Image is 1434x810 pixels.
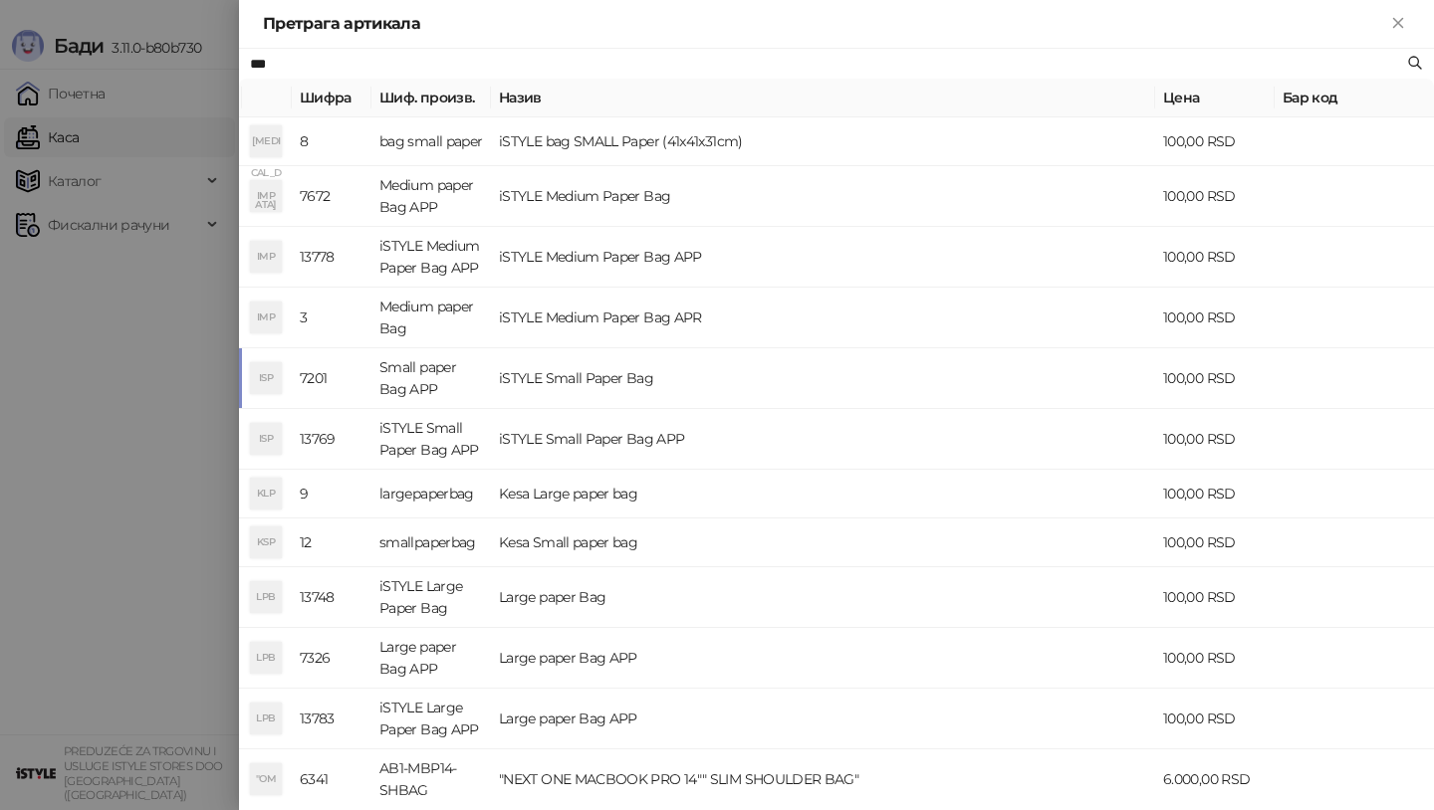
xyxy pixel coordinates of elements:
td: Large paper Bag [491,567,1155,628]
td: Medium paper Bag [371,288,491,348]
th: Шифра [292,79,371,117]
td: 100,00 RSD [1155,689,1275,749]
td: iSTYLE Large Paper Bag APP [371,689,491,749]
div: "OM [250,763,282,795]
td: iSTYLE Medium Paper Bag APP [371,227,491,288]
td: Kesa Small paper bag [491,518,1155,567]
td: iSTYLE Medium Paper Bag APP [491,227,1155,288]
td: 13748 [292,567,371,628]
td: Kesa Large paper bag [491,470,1155,518]
td: iSTYLE Small Paper Bag [491,348,1155,409]
td: Small paper Bag APP [371,348,491,409]
div: Претрага артикала [263,12,1386,36]
td: 100,00 RSD [1155,567,1275,628]
div: KLP [250,478,282,509]
div: ISP [250,423,282,455]
td: 100,00 RSD [1155,227,1275,288]
td: 13778 [292,227,371,288]
div: LPB [250,581,282,613]
td: 7326 [292,628,371,689]
th: Цена [1155,79,1275,117]
div: ISP [250,362,282,394]
td: 13783 [292,689,371,749]
div: KSP [250,526,282,558]
td: 7201 [292,348,371,409]
td: iSTYLE Small Paper Bag APP [371,409,491,470]
th: Назив [491,79,1155,117]
td: iSTYLE Small Paper Bag APP [491,409,1155,470]
td: 8 [292,117,371,166]
td: iSTYLE bag SMALL Paper (41x41x31cm) [491,117,1155,166]
td: 100,00 RSD [1155,470,1275,518]
td: 100,00 RSD [1155,628,1275,689]
td: "NEXT ONE MACBOOK PRO 14"" SLIM SHOULDER BAG" [491,749,1155,810]
td: Medium paper Bag APP [371,166,491,227]
td: bag small paper [371,117,491,166]
td: largepaperbag [371,470,491,518]
td: smallpaperbag [371,518,491,567]
td: 100,00 RSD [1155,348,1275,409]
td: 6341 [292,749,371,810]
td: Large paper Bag APP [491,689,1155,749]
td: Large paper Bag APP [371,628,491,689]
th: Шиф. произв. [371,79,491,117]
div: LPB [250,703,282,734]
td: 100,00 RSD [1155,409,1275,470]
td: iSTYLE Medium Paper Bag APR [491,288,1155,348]
div: LPB [250,642,282,674]
div: IMP [250,180,282,212]
td: 12 [292,518,371,567]
td: 100,00 RSD [1155,518,1275,567]
div: [MEDICAL_DATA] [250,125,282,157]
div: IMP [250,302,282,333]
div: IMP [250,241,282,273]
td: 13769 [292,409,371,470]
td: 7672 [292,166,371,227]
button: Close [1386,12,1410,36]
td: iSTYLE Medium Paper Bag [491,166,1155,227]
th: Бар код [1275,79,1434,117]
td: 3 [292,288,371,348]
td: 100,00 RSD [1155,117,1275,166]
td: 100,00 RSD [1155,288,1275,348]
td: 6.000,00 RSD [1155,749,1275,810]
td: AB1-MBP14-SHBAG [371,749,491,810]
td: iSTYLE Large Paper Bag [371,567,491,628]
td: 100,00 RSD [1155,166,1275,227]
td: Large paper Bag APP [491,628,1155,689]
td: 9 [292,470,371,518]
